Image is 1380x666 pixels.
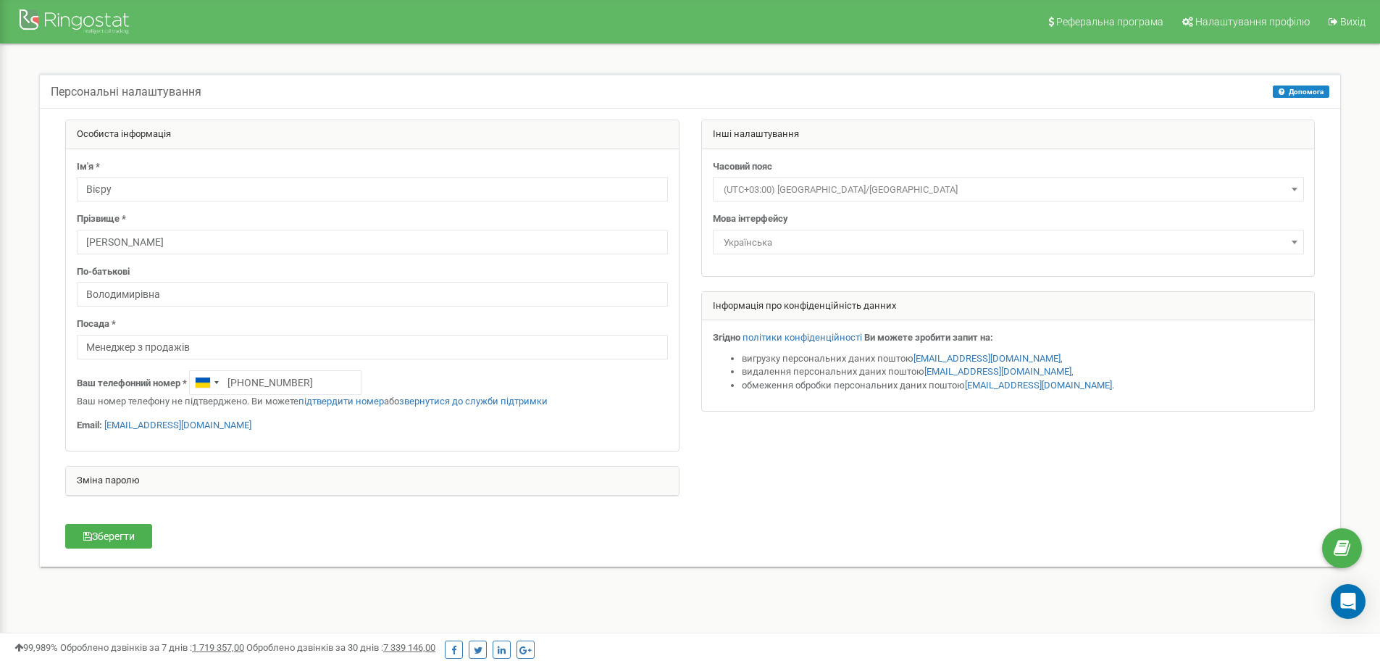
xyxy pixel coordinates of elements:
[14,642,58,653] span: 99,989%
[77,265,130,279] label: По-батькові
[77,212,126,226] label: Прізвище *
[742,379,1304,393] li: обмеження обробки персональних даних поштою .
[713,332,740,343] strong: Згідно
[718,180,1299,200] span: (UTC+03:00) Europe/Kiev
[924,366,1071,377] a: [EMAIL_ADDRESS][DOMAIN_NAME]
[192,642,244,653] u: 1 719 357,00
[65,524,152,549] button: Зберегти
[77,230,668,254] input: Прізвище
[1331,584,1366,619] div: Open Intercom Messenger
[104,420,251,430] a: [EMAIL_ADDRESS][DOMAIN_NAME]
[1056,16,1163,28] span: Реферальна програма
[713,177,1304,201] span: (UTC+03:00) Europe/Kiev
[702,292,1315,321] div: Інформація про конфіденційність данних
[399,396,548,407] a: звернутися до служби підтримки
[77,335,668,359] input: Посада
[60,642,244,653] span: Оброблено дзвінків за 7 днів :
[383,642,435,653] u: 7 339 146,00
[77,420,102,430] strong: Email:
[77,317,116,331] label: Посада *
[913,353,1061,364] a: [EMAIL_ADDRESS][DOMAIN_NAME]
[77,395,668,409] p: Ваш номер телефону не підтверджено. Ви можете або
[718,233,1299,253] span: Українська
[77,160,100,174] label: Ім'я *
[51,86,201,99] h5: Персональні налаштування
[742,365,1304,379] li: видалення персональних даних поштою ,
[742,352,1304,366] li: вигрузку персональних даних поштою ,
[702,120,1315,149] div: Інші налаштування
[298,396,384,407] a: підтвердити номер
[864,332,993,343] strong: Ви можете зробити запит на:
[190,371,223,394] div: Telephone country code
[743,332,862,343] a: політики конфіденційності
[1273,86,1329,98] button: Допомога
[77,282,668,307] input: По-батькові
[77,377,187,391] label: Ваш телефонний номер *
[246,642,435,653] span: Оброблено дзвінків за 30 днів :
[1195,16,1310,28] span: Налаштування профілю
[189,370,361,395] input: +1-800-555-55-55
[66,120,679,149] div: Особиста інформація
[1340,16,1366,28] span: Вихід
[965,380,1112,391] a: [EMAIL_ADDRESS][DOMAIN_NAME]
[713,212,788,226] label: Мова інтерфейсу
[713,230,1304,254] span: Українська
[77,177,668,201] input: Ім'я
[66,467,679,496] div: Зміна паролю
[713,160,772,174] label: Часовий пояс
